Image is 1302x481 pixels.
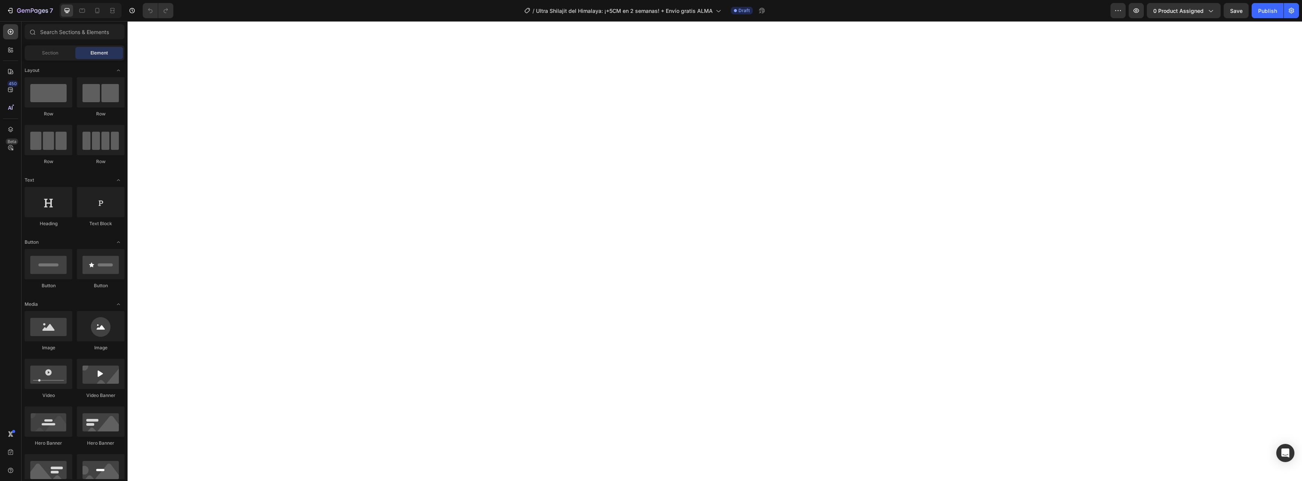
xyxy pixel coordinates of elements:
[536,7,713,15] span: Ultra Shilajit del Himalaya: ¡+5CM en 2 semanas! + Envío gratis ALMA
[6,139,18,145] div: Beta
[25,24,125,39] input: Search Sections & Elements
[25,158,72,165] div: Row
[112,174,125,186] span: Toggle open
[25,220,72,227] div: Heading
[77,392,125,399] div: Video Banner
[77,282,125,289] div: Button
[3,3,56,18] button: 7
[7,81,18,87] div: 450
[112,64,125,76] span: Toggle open
[77,158,125,165] div: Row
[50,6,53,15] p: 7
[1276,444,1294,462] div: Open Intercom Messenger
[25,344,72,351] div: Image
[42,50,58,56] span: Section
[1252,3,1283,18] button: Publish
[25,111,72,117] div: Row
[90,50,108,56] span: Element
[1224,3,1249,18] button: Save
[533,7,534,15] span: /
[738,7,750,14] span: Draft
[112,298,125,310] span: Toggle open
[25,301,38,308] span: Media
[25,67,39,74] span: Layout
[25,177,34,184] span: Text
[25,440,72,447] div: Hero Banner
[1153,7,1204,15] span: 0 product assigned
[112,236,125,248] span: Toggle open
[77,440,125,447] div: Hero Banner
[1147,3,1221,18] button: 0 product assigned
[1230,8,1243,14] span: Save
[25,392,72,399] div: Video
[128,21,1302,481] iframe: Design area
[25,282,72,289] div: Button
[143,3,173,18] div: Undo/Redo
[1258,7,1277,15] div: Publish
[25,239,39,246] span: Button
[77,344,125,351] div: Image
[77,220,125,227] div: Text Block
[77,111,125,117] div: Row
